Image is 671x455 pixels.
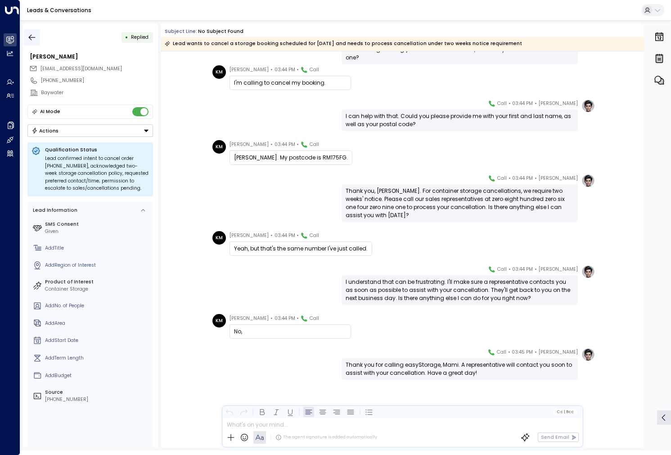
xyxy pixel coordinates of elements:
[45,320,150,327] div: AddArea
[346,361,574,377] div: Thank you for calling easyStorage, Mami. A representative will contact you soon to assist with yo...
[225,406,235,417] button: Undo
[45,146,149,153] p: Qualification Status
[497,348,506,357] span: Call
[45,245,150,252] div: AddTitle
[581,174,595,187] img: profile-logo.png
[297,314,299,323] span: •
[165,28,197,35] span: Subject Line:
[270,314,273,323] span: •
[554,409,576,415] button: Cc|Bcc
[212,231,226,245] div: KM
[212,314,226,328] div: KM
[234,328,347,336] div: No,
[165,39,522,48] div: Lead wants to cancel a storage booking scheduled for [DATE] and needs to process cancellation und...
[535,174,537,183] span: •
[275,65,295,74] span: 03:44 PM
[41,65,122,73] span: prgolden@aol.com
[41,65,122,72] span: [EMAIL_ADDRESS][DOMAIN_NAME]
[32,127,59,134] div: Actions
[535,99,537,108] span: •
[539,265,578,274] span: [PERSON_NAME]
[535,265,537,274] span: •
[270,231,273,240] span: •
[539,174,578,183] span: [PERSON_NAME]
[346,112,574,128] div: I can help with that. Could you please provide me with your first and last name, as well as your ...
[497,99,507,108] span: Call
[45,228,150,235] div: Given
[41,89,153,96] div: Baywater
[27,124,153,137] div: Button group with a nested menu
[45,355,150,362] div: AddTerm Length
[230,140,269,149] span: [PERSON_NAME]
[539,348,578,357] span: [PERSON_NAME]
[270,140,273,149] span: •
[45,396,150,403] div: [PHONE_NUMBER]
[41,77,153,84] div: [PHONE_NUMBER]
[310,65,319,74] span: Call
[45,389,150,396] label: Source
[310,314,319,323] span: Call
[581,99,595,113] img: profile-logo.png
[512,265,533,274] span: 03:44 PM
[346,278,574,302] div: I understand that can be frustrating. I'll make sure a representative contacts you as soon as pos...
[508,348,510,357] span: •
[297,65,299,74] span: •
[275,314,295,323] span: 03:44 PM
[45,286,150,293] div: Container Storage
[40,107,60,116] div: AI Mode
[509,265,511,274] span: •
[512,99,533,108] span: 03:44 PM
[230,314,269,323] span: [PERSON_NAME]
[275,231,295,240] span: 03:44 PM
[31,207,77,214] div: Lead Information
[310,231,319,240] span: Call
[234,245,368,253] div: Yeah, but that's the same number I've just called.
[230,65,269,74] span: [PERSON_NAME]
[27,6,91,14] a: Leads & Conversations
[497,174,507,183] span: Call
[125,31,128,43] div: •
[45,337,150,344] div: AddStart Date
[497,265,507,274] span: Call
[45,372,150,379] div: AddBudget
[509,99,511,108] span: •
[512,348,533,357] span: 03:45 PM
[234,79,347,87] div: I'm calling to cancel my booking.
[297,231,299,240] span: •
[239,406,249,417] button: Redo
[212,140,226,154] div: KM
[275,434,377,441] div: The agent signature is added automatically
[509,174,511,183] span: •
[539,99,578,108] span: [PERSON_NAME]
[27,124,153,137] button: Actions
[581,265,595,278] img: profile-logo.png
[230,231,269,240] span: [PERSON_NAME]
[275,140,295,149] span: 03:44 PM
[535,348,537,357] span: •
[131,34,149,41] span: Replied
[297,140,299,149] span: •
[45,155,149,192] div: Lead confirmed intent to cancel order [PHONE_NUMBER], acknowledged two-week storage cancellation ...
[557,409,574,414] span: Cc Bcc
[45,262,150,269] div: AddRegion of Interest
[45,278,150,286] label: Product of Interest
[270,65,273,74] span: •
[581,348,595,361] img: profile-logo.png
[234,154,348,162] div: [PERSON_NAME]. My postcode is RM175FG.
[212,65,226,79] div: KM
[30,53,153,61] div: [PERSON_NAME]
[45,302,150,309] div: AddNo. of People
[198,28,243,35] div: No subject found
[310,140,319,149] span: Call
[45,221,150,228] label: SMS Consent
[512,174,533,183] span: 03:44 PM
[346,187,574,219] div: Thank you, [PERSON_NAME]. For container storage cancellations, we require two weeks' notice. Plea...
[564,409,565,414] span: |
